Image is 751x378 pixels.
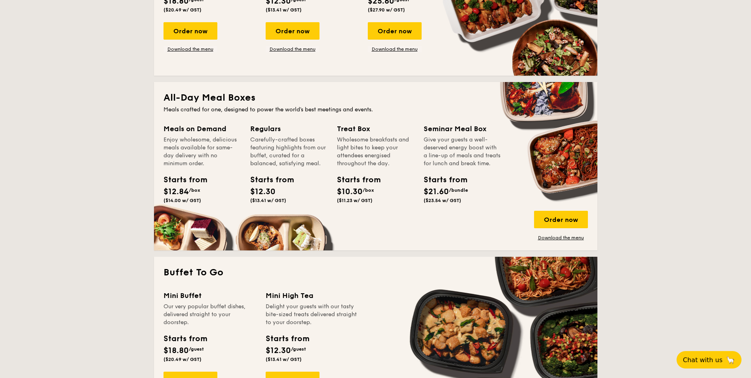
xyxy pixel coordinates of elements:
span: ($20.49 w/ GST) [164,357,202,362]
div: Give your guests a well-deserved energy boost with a line-up of meals and treats for lunch and br... [424,136,501,168]
span: /bundle [449,187,468,193]
span: 🦙 [726,355,735,365]
a: Download the menu [266,46,319,52]
span: ($13.41 w/ GST) [266,7,302,13]
div: Starts from [164,333,207,345]
span: ($13.41 w/ GST) [250,198,286,203]
span: $10.30 [337,187,363,197]
div: Starts from [424,174,459,186]
a: Download the menu [164,46,217,52]
h2: All-Day Meal Boxes [164,92,588,104]
span: ($20.49 w/ GST) [164,7,202,13]
div: Order now [368,22,422,40]
div: Order now [164,22,217,40]
div: Regulars [250,123,327,134]
div: Mini Buffet [164,290,256,301]
span: /box [363,187,374,193]
div: Starts from [266,333,309,345]
div: Our very popular buffet dishes, delivered straight to your doorstep. [164,303,256,326]
span: $12.84 [164,187,189,197]
span: ($23.54 w/ GST) [424,198,461,203]
div: Delight your guests with our tasty bite-sized treats delivered straight to your doorstep. [266,303,358,326]
span: /guest [189,346,204,352]
span: ($27.90 w/ GST) [368,7,405,13]
a: Download the menu [368,46,422,52]
span: $12.30 [266,346,291,355]
div: Order now [534,211,588,228]
div: Seminar Meal Box [424,123,501,134]
div: Order now [266,22,319,40]
span: $18.80 [164,346,189,355]
div: Meals crafted for one, designed to power the world's best meetings and events. [164,106,588,114]
a: Download the menu [534,235,588,241]
div: Mini High Tea [266,290,358,301]
span: ($11.23 w/ GST) [337,198,373,203]
div: Starts from [164,174,199,186]
span: $12.30 [250,187,276,197]
span: $21.60 [424,187,449,197]
div: Starts from [250,174,286,186]
h2: Buffet To Go [164,266,588,279]
div: Enjoy wholesome, delicious meals available for same-day delivery with no minimum order. [164,136,241,168]
div: Treat Box [337,123,414,134]
div: Meals on Demand [164,123,241,134]
button: Chat with us🦙 [677,351,741,368]
span: Chat with us [683,356,722,364]
div: Carefully-crafted boxes featuring highlights from our buffet, curated for a balanced, satisfying ... [250,136,327,168]
span: /guest [291,346,306,352]
span: ($13.41 w/ GST) [266,357,302,362]
div: Starts from [337,174,373,186]
span: ($14.00 w/ GST) [164,198,201,203]
div: Wholesome breakfasts and light bites to keep your attendees energised throughout the day. [337,136,414,168]
span: /box [189,187,200,193]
